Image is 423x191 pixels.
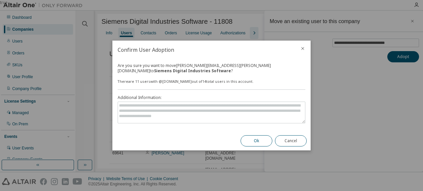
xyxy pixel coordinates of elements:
button: Cancel [275,135,307,146]
button: close [300,46,305,51]
strong: Siemens Digital Industries Software [154,68,231,74]
div: There are 11 users with @ [DOMAIN_NAME] out of 14 total users in this account. [118,79,305,84]
label: Additional Information: [118,95,305,100]
div: Are you sure you want to move [PERSON_NAME][EMAIL_ADDRESS][PERSON_NAME][DOMAIN_NAME] to ? [118,63,305,74]
button: Ok [241,135,272,146]
h2: Confirm User Adoption [112,41,295,59]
